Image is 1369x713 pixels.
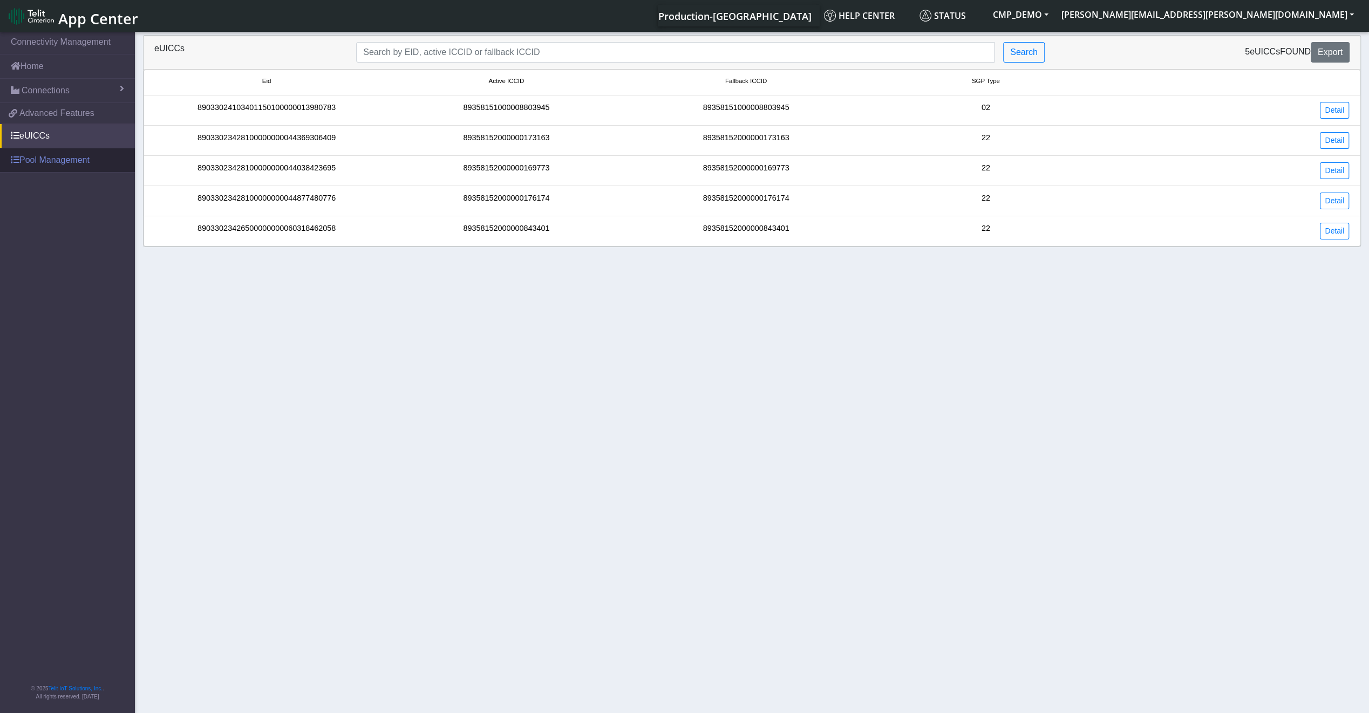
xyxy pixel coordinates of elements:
div: 89033024103401150100000013980783 [147,102,386,119]
span: App Center [58,9,138,29]
div: 22 [866,193,1106,209]
div: 89358152000000843401 [626,223,866,239]
input: Search... [356,42,995,63]
div: 02 [866,102,1106,119]
div: 89033023428100000000044877480776 [147,193,386,209]
span: 5 [1245,47,1250,56]
img: knowledge.svg [824,10,836,22]
span: found [1280,47,1311,56]
span: Production-[GEOGRAPHIC_DATA] [658,10,812,23]
span: eUICCs [1250,47,1280,56]
span: Advanced Features [19,107,94,120]
span: Export [1318,47,1343,57]
a: Telit IoT Solutions, Inc. [49,685,103,691]
button: Search [1003,42,1045,63]
div: 89358152000000169773 [386,162,626,179]
a: Your current platform instance [658,5,811,26]
a: Help center [820,5,915,26]
div: 89358152000000169773 [626,162,866,179]
div: 89358151000008803945 [626,102,866,119]
div: 89033023426500000000060318462058 [147,223,386,239]
span: Status [920,10,966,22]
div: 22 [866,223,1106,239]
img: status.svg [920,10,931,22]
a: Detail [1320,223,1349,239]
div: 22 [866,162,1106,179]
span: Fallback ICCID [725,77,767,86]
div: 89358151000008803945 [386,102,626,119]
a: Detail [1320,132,1349,149]
a: Detail [1320,193,1349,209]
a: Detail [1320,102,1349,119]
div: 89358152000000176174 [386,193,626,209]
div: 89358152000000843401 [386,223,626,239]
div: 89358152000000176174 [626,193,866,209]
span: Eid [262,77,271,86]
a: Detail [1320,162,1349,179]
div: 22 [866,132,1106,149]
div: 89358152000000173163 [626,132,866,149]
a: Status [915,5,986,26]
a: App Center [9,4,137,28]
div: 89033023428100000000044038423695 [147,162,386,179]
button: CMP_DEMO [986,5,1055,24]
div: 89033023428100000000044369306409 [147,132,386,149]
span: Connections [22,84,70,97]
div: eUICCs [146,42,348,63]
span: SGP Type [972,77,1000,86]
span: Active ICCID [488,77,524,86]
button: [PERSON_NAME][EMAIL_ADDRESS][PERSON_NAME][DOMAIN_NAME] [1055,5,1360,24]
button: Export [1311,42,1350,63]
div: 89358152000000173163 [386,132,626,149]
img: logo-telit-cinterion-gw-new.png [9,8,54,25]
span: Help center [824,10,895,22]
